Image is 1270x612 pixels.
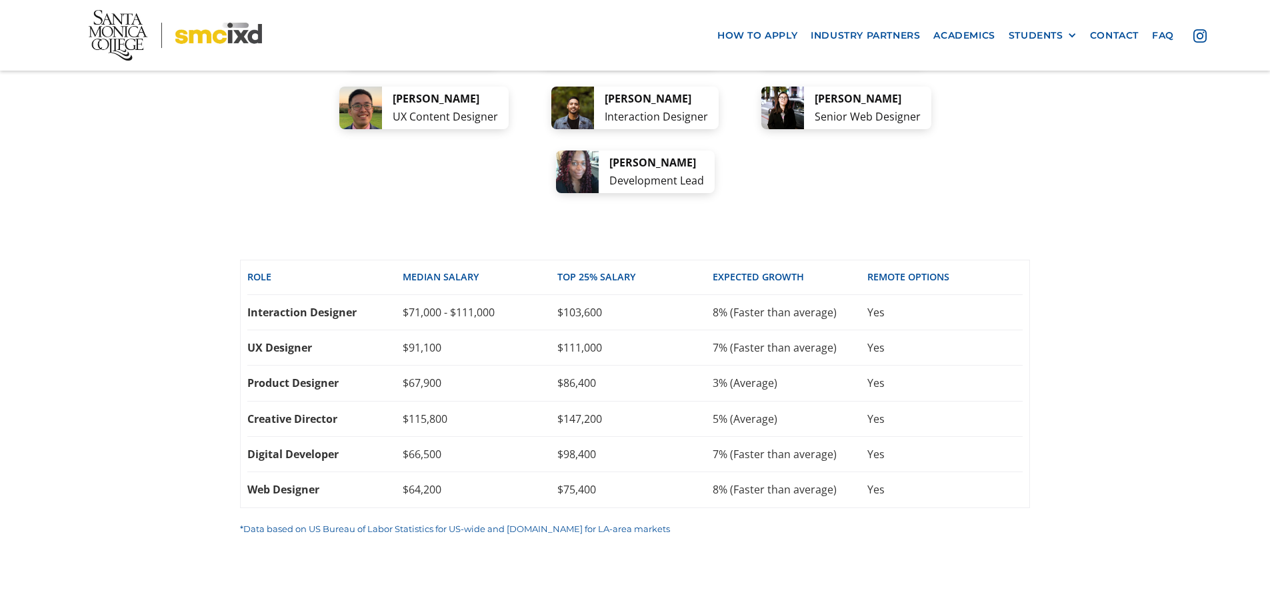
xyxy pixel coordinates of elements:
[393,108,498,126] div: UX Content Designer
[713,482,868,497] div: 8% (Faster than average)
[609,172,704,190] div: Development Lead
[867,340,1023,355] div: Yes
[89,10,262,61] img: Santa Monica College - SMC IxD logo
[557,270,713,284] div: top 25% SALARY
[605,90,708,108] div: [PERSON_NAME]
[867,305,1023,320] div: Yes
[247,447,403,461] div: Digital Developer
[609,154,704,172] div: [PERSON_NAME]
[403,340,558,355] div: $91,100
[403,376,558,390] div: $67,900
[247,376,403,390] div: Product Designer
[713,340,868,355] div: 7% (Faster than average)
[557,412,713,426] div: $147,200
[557,305,713,320] div: $103,600
[713,447,868,461] div: 7% (Faster than average)
[403,270,558,284] div: Median SALARY
[557,376,713,390] div: $86,400
[867,447,1023,461] div: Yes
[867,482,1023,497] div: Yes
[557,447,713,461] div: $98,400
[713,305,868,320] div: 8% (Faster than average)
[557,482,713,497] div: $75,400
[1009,29,1077,41] div: STUDENTS
[393,90,498,108] div: [PERSON_NAME]
[403,482,558,497] div: $64,200
[867,376,1023,390] div: Yes
[867,412,1023,426] div: Yes
[713,376,868,390] div: 3% (Average)
[1145,23,1181,47] a: faq
[867,270,1023,284] div: REMOTE OPTIONS
[247,305,403,320] div: Interaction Designer
[815,90,921,108] div: [PERSON_NAME]
[927,23,1001,47] a: Academics
[403,305,558,320] div: $71,000 - $111,000
[804,23,927,47] a: industry partners
[1083,23,1145,47] a: contact
[711,23,804,47] a: how to apply
[1009,29,1063,41] div: STUDENTS
[247,412,403,426] div: Creative Director
[713,412,868,426] div: 5% (Average)
[247,270,403,284] div: Role
[1193,29,1207,42] img: icon - instagram
[605,108,708,126] div: Interaction Designer
[247,340,403,355] div: UX Designer
[713,270,868,284] div: EXPECTED GROWTH
[247,482,403,497] div: Web Designer
[403,412,558,426] div: $115,800
[815,108,921,126] div: Senior Web Designer
[403,447,558,461] div: $66,500
[240,521,1030,536] p: *Data based on US Bureau of Labor Statistics for US-wide and [DOMAIN_NAME] for LA-area markets
[557,340,713,355] div: $111,000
